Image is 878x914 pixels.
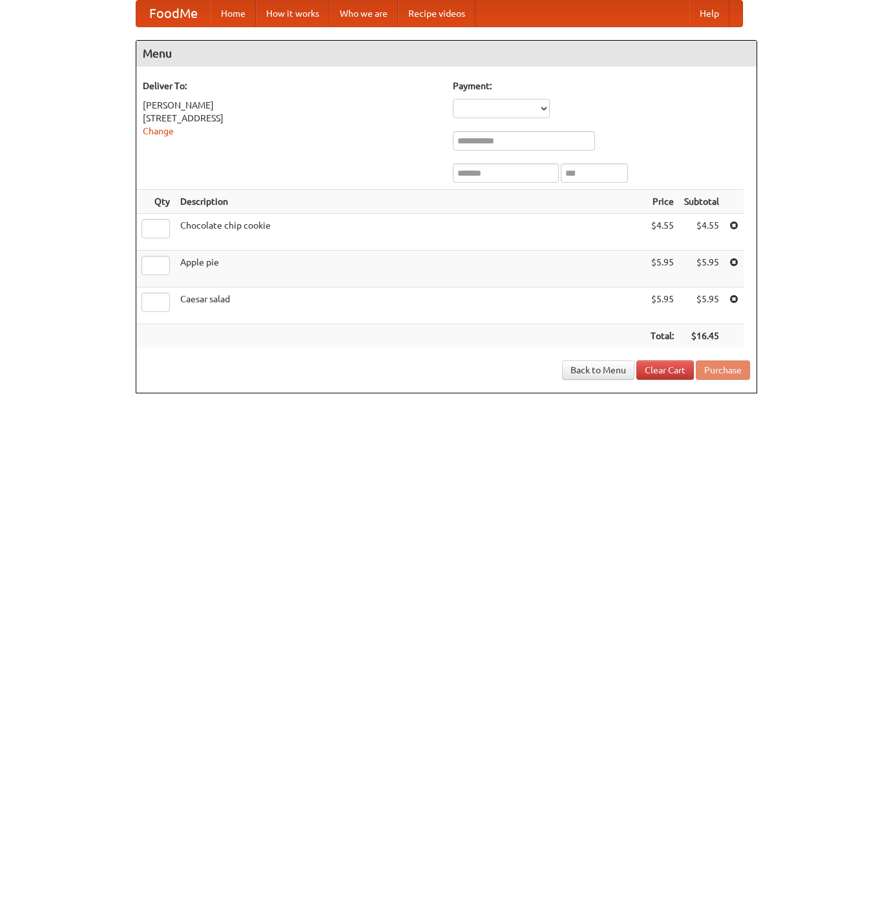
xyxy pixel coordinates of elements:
[143,79,440,92] h5: Deliver To:
[453,79,750,92] h5: Payment:
[696,360,750,380] button: Purchase
[679,214,724,251] td: $4.55
[645,287,679,324] td: $5.95
[175,190,645,214] th: Description
[679,190,724,214] th: Subtotal
[645,214,679,251] td: $4.55
[329,1,398,26] a: Who we are
[679,324,724,348] th: $16.45
[211,1,256,26] a: Home
[136,1,211,26] a: FoodMe
[636,360,694,380] a: Clear Cart
[645,251,679,287] td: $5.95
[175,287,645,324] td: Caesar salad
[175,214,645,251] td: Chocolate chip cookie
[679,287,724,324] td: $5.95
[143,126,174,136] a: Change
[562,360,634,380] a: Back to Menu
[136,190,175,214] th: Qty
[175,251,645,287] td: Apple pie
[143,99,440,112] div: [PERSON_NAME]
[143,112,440,125] div: [STREET_ADDRESS]
[256,1,329,26] a: How it works
[136,41,757,67] h4: Menu
[679,251,724,287] td: $5.95
[645,190,679,214] th: Price
[689,1,729,26] a: Help
[645,324,679,348] th: Total:
[398,1,476,26] a: Recipe videos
